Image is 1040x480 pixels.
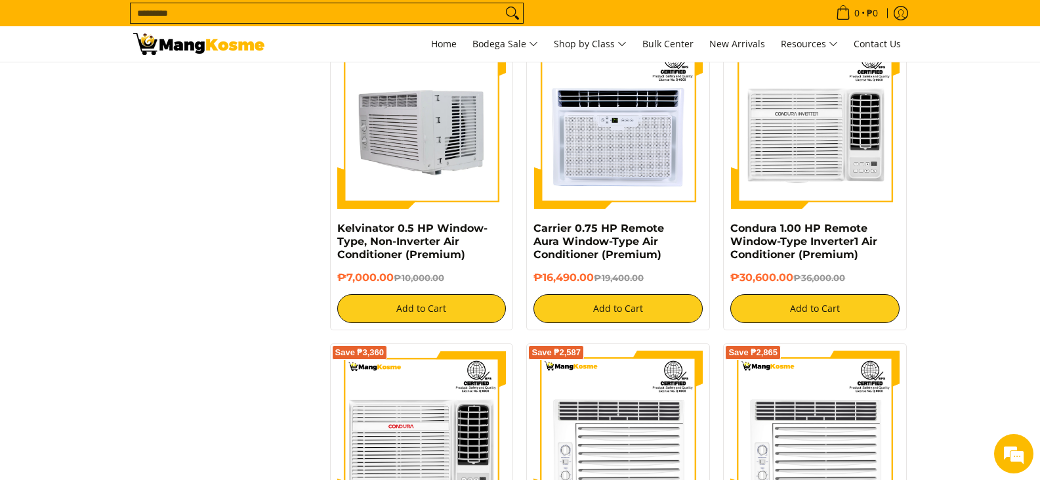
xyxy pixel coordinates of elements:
em: Submit [192,377,238,395]
span: Save ₱3,360 [335,349,385,357]
span: Save ₱2,865 [728,349,778,357]
a: Bodega Sale [466,26,545,62]
img: Bodega Sale Aircon l Mang Kosme: Home Appliances Warehouse Sale [133,33,264,55]
textarea: Type your message and click 'Submit' [7,331,250,377]
del: ₱19,400.00 [594,273,644,283]
a: Kelvinator 0.5 HP Window-Type, Non-Inverter Air Conditioner (Premium) [337,222,488,261]
a: Carrier 0.75 HP Remote Aura Window-Type Air Conditioner (Premium) [533,222,664,261]
h6: ₱7,000.00 [337,271,507,284]
span: Home [431,37,457,50]
del: ₱10,000.00 [394,273,444,283]
button: Add to Cart [533,294,703,323]
h6: ₱30,600.00 [730,271,900,284]
span: • [832,6,882,20]
img: Condura 1.00 HP Remote Window-Type Inverter1 Air Conditioner (Premium) [730,40,900,209]
button: Search [502,3,523,23]
del: ₱36,000.00 [793,273,845,283]
img: Carrier 0.75 HP Remote Aura Window-Type Air Conditioner (Premium) [533,40,703,209]
a: Shop by Class [547,26,633,62]
span: Shop by Class [554,36,627,53]
nav: Main Menu [278,26,907,62]
a: New Arrivals [703,26,772,62]
span: New Arrivals [709,37,765,50]
a: Bulk Center [636,26,700,62]
a: Contact Us [847,26,907,62]
span: We are offline. Please leave us a message. [28,152,229,284]
a: Condura 1.00 HP Remote Window-Type Inverter1 Air Conditioner (Premium) [730,222,877,261]
img: Kelvinator 0.5 HP Window-Type, Non-Inverter Air Conditioner (Premium) - 0 [337,40,507,209]
div: Leave a message [68,74,220,91]
span: Bodega Sale [472,36,538,53]
span: 0 [852,9,862,18]
a: Home [425,26,463,62]
span: Contact Us [854,37,901,50]
span: Resources [781,36,838,53]
span: Bulk Center [642,37,694,50]
a: Resources [774,26,844,62]
div: Minimize live chat window [215,7,247,38]
button: Add to Cart [730,294,900,323]
span: Save ₱2,587 [531,349,581,357]
span: ₱0 [865,9,880,18]
h6: ₱16,490.00 [533,271,703,284]
button: Add to Cart [337,294,507,323]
